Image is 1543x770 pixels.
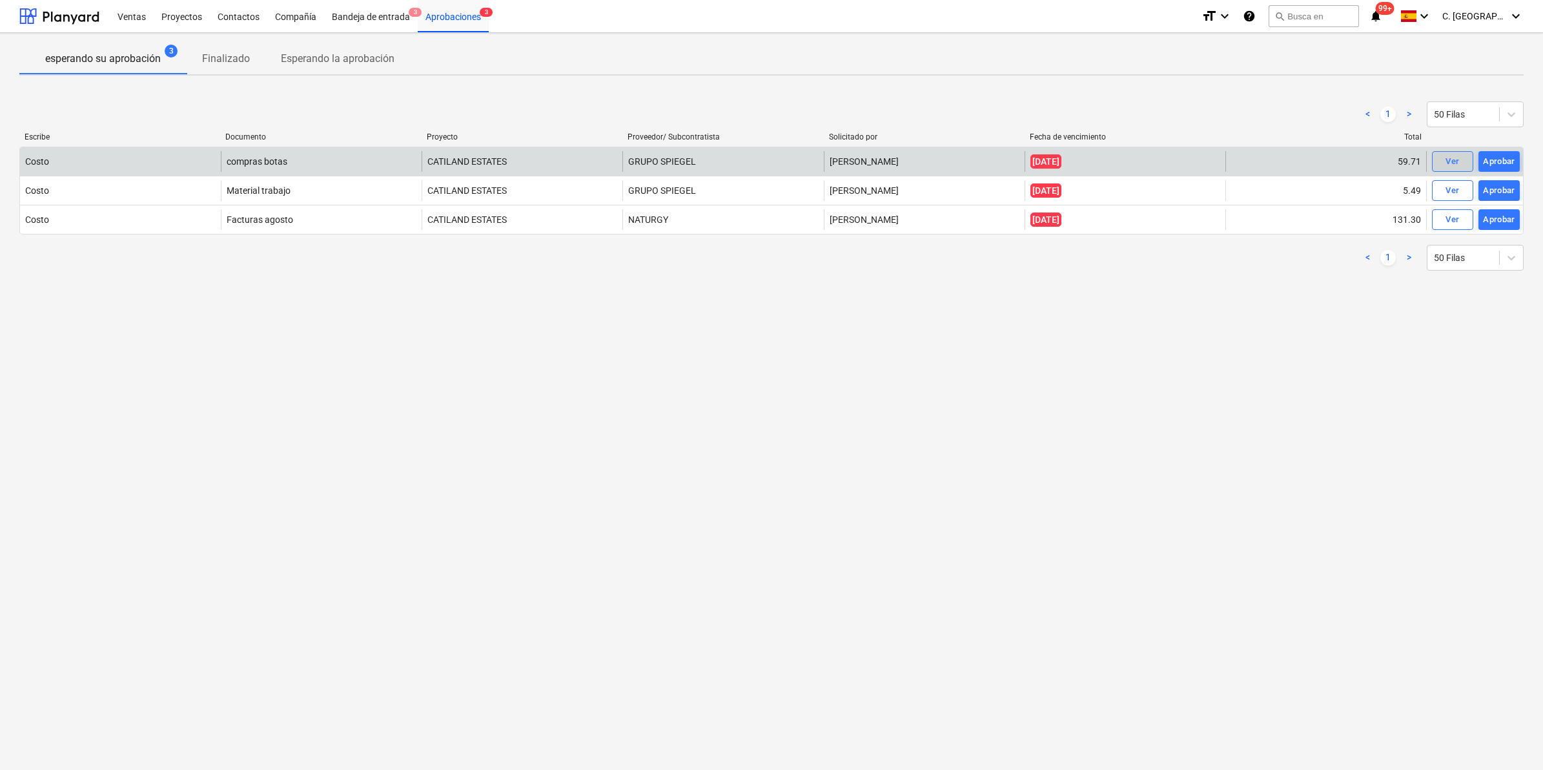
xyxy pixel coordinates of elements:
[1478,209,1520,230] button: Aprobar
[1030,132,1220,141] div: Fecha de vencimiento
[1442,11,1507,21] span: C. [GEOGRAPHIC_DATA]
[824,209,1025,230] div: [PERSON_NAME]
[1225,180,1426,201] div: 5.49
[227,156,287,167] div: compras botas
[1432,180,1473,201] button: Ver
[1446,183,1459,198] div: Ver
[1416,8,1432,24] i: keyboard_arrow_down
[225,132,416,141] div: Documento
[1446,213,1459,227] div: Ver
[1030,183,1061,198] span: [DATE]
[1401,107,1416,122] a: Next page
[1269,5,1359,27] button: Busca en
[1376,2,1395,15] span: 99+
[165,45,178,57] span: 3
[1401,250,1416,265] a: Next page
[25,214,49,225] div: Costo
[1030,213,1061,227] span: [DATE]
[45,51,161,67] p: esperando su aprobación
[1483,183,1515,198] div: Aprobar
[1380,107,1396,122] a: Page 1 is your current page
[1274,11,1285,21] span: search
[202,51,250,67] p: Finalizado
[25,185,49,196] div: Costo
[622,180,823,201] div: GRUPO SPIEGEL
[1030,154,1061,169] span: [DATE]
[227,185,291,196] div: Material trabajo
[824,180,1025,201] div: [PERSON_NAME]
[1380,250,1396,265] a: Page 1 is your current page
[1483,154,1515,169] div: Aprobar
[1432,209,1473,230] button: Ver
[1446,154,1459,169] div: Ver
[1231,132,1422,141] div: Total
[1508,8,1524,24] i: keyboard_arrow_down
[1478,180,1520,201] button: Aprobar
[1478,151,1520,172] button: Aprobar
[25,156,49,167] div: Costo
[1217,8,1232,24] i: keyboard_arrow_down
[427,132,617,141] div: Proyecto
[829,132,1019,141] div: Solicitado por
[824,151,1025,172] div: [PERSON_NAME]
[427,214,507,225] span: CATILAND ESTATES
[1369,8,1382,24] i: notifications
[1432,151,1473,172] button: Ver
[427,185,507,196] span: CATILAND ESTATES
[622,151,823,172] div: GRUPO SPIEGEL
[409,8,422,17] span: 3
[25,132,215,141] div: Escribe
[1243,8,1256,24] i: Base de conocimientos
[227,214,293,225] div: Facturas agosto
[628,132,818,141] div: Proveedor/ Subcontratista
[1483,213,1515,227] div: Aprobar
[1225,209,1426,230] div: 131.30
[1360,250,1375,265] a: Previous page
[622,209,823,230] div: NATURGY
[427,156,507,167] span: CATILAND ESTATES
[1225,151,1426,172] div: 59.71
[1360,107,1375,122] a: Previous page
[281,51,394,67] p: Esperando la aprobación
[480,8,493,17] span: 3
[1201,8,1217,24] i: format_size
